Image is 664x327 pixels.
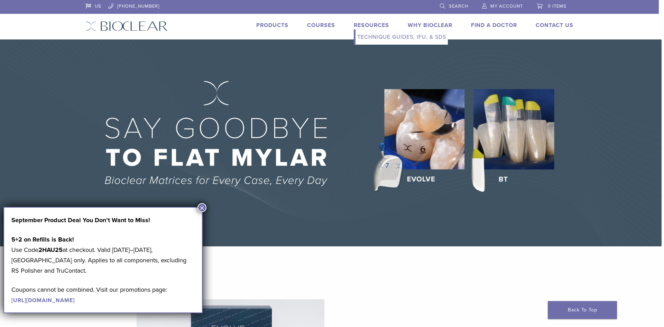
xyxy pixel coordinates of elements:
[548,301,617,319] a: Back To Top
[449,3,468,9] span: Search
[356,29,448,45] a: Technique Guides, IFU, & SDS
[256,22,288,29] a: Products
[471,22,517,29] a: Find A Doctor
[536,22,573,29] a: Contact Us
[86,21,168,31] img: Bioclear
[408,22,452,29] a: Why Bioclear
[548,3,566,9] span: 0 items
[354,22,389,29] a: Resources
[490,3,523,9] span: My Account
[307,22,335,29] a: Courses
